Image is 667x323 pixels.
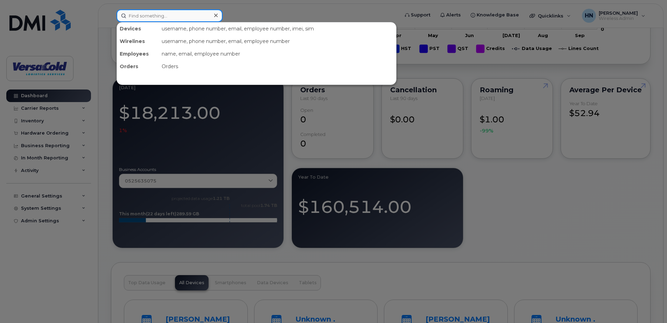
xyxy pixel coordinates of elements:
[117,48,159,60] div: Employees
[117,35,159,48] div: Wirelines
[159,35,396,48] div: username, phone number, email, employee number
[159,22,396,35] div: username, phone number, email, employee number, imei, sim
[159,48,396,60] div: name, email, employee number
[117,22,159,35] div: Devices
[117,60,159,73] div: Orders
[117,9,223,22] input: Find something...
[159,60,396,73] div: Orders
